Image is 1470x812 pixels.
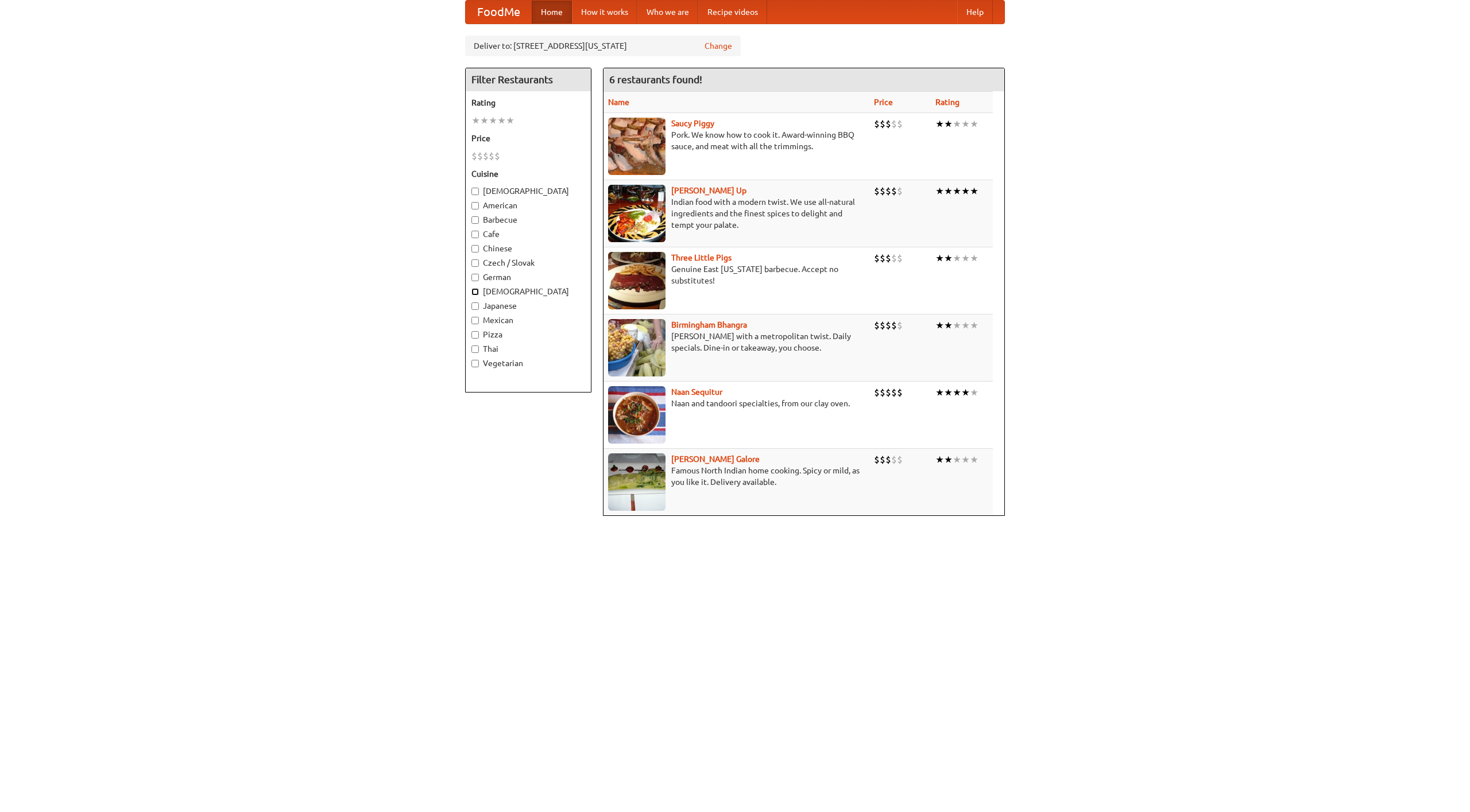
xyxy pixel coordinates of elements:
[608,129,865,152] p: Pork. We know how to cook it. Award-winning BBQ sauce, and meat with all the trimmings.
[471,358,585,369] label: Vegetarian
[608,98,629,107] a: Name
[466,1,532,24] a: FoodMe
[880,118,885,130] li: $
[671,387,722,397] a: Naan Sequitur
[874,118,880,130] li: $
[935,453,944,466] li: ★
[471,200,585,211] label: American
[897,319,903,332] li: $
[944,319,953,332] li: ★
[471,168,585,180] h5: Cuisine
[608,319,666,376] img: bhangra.jpg
[885,252,891,265] li: $
[608,465,865,488] p: Famous North Indian home cooking. Spicy or mild, as you like it. Delivery available.
[466,68,591,91] h4: Filter Restaurants
[970,185,978,197] li: ★
[671,186,746,195] a: [PERSON_NAME] Up
[465,36,741,56] div: Deliver to: [STREET_ADDRESS][US_STATE]
[671,320,747,329] b: Birmingham Bhangra
[970,319,978,332] li: ★
[897,118,903,130] li: $
[944,185,953,197] li: ★
[471,188,479,195] input: [DEMOGRAPHIC_DATA]
[608,453,666,511] img: currygalore.jpg
[471,360,479,367] input: Vegetarian
[471,245,479,252] input: Chinese
[880,386,885,399] li: $
[953,185,961,197] li: ★
[608,185,666,242] img: curryup.jpg
[970,252,978,265] li: ★
[880,185,885,197] li: $
[885,386,891,399] li: $
[671,119,714,128] b: Saucy Piggy
[961,185,970,197] li: ★
[698,1,767,24] a: Recipe videos
[471,243,585,254] label: Chinese
[477,150,483,162] li: $
[471,185,585,197] label: [DEMOGRAPHIC_DATA]
[471,274,479,281] input: German
[471,271,585,283] label: German
[944,453,953,466] li: ★
[961,252,970,265] li: ★
[874,185,880,197] li: $
[471,345,479,353] input: Thai
[637,1,698,24] a: Who we are
[970,118,978,130] li: ★
[671,454,760,464] a: [PERSON_NAME] Galore
[944,386,953,399] li: ★
[608,252,666,309] img: littlepigs.jpg
[608,196,865,231] p: Indian food with a modern twist. We use all-natural ingredients and the finest spices to delight ...
[880,319,885,332] li: $
[891,386,897,399] li: $
[471,257,585,269] label: Czech / Slovak
[471,300,585,312] label: Japanese
[885,453,891,466] li: $
[891,252,897,265] li: $
[935,252,944,265] li: ★
[897,386,903,399] li: $
[935,98,960,107] a: Rating
[970,386,978,399] li: ★
[961,118,970,130] li: ★
[935,386,944,399] li: ★
[885,185,891,197] li: $
[944,252,953,265] li: ★
[874,453,880,466] li: $
[897,252,903,265] li: $
[935,185,944,197] li: ★
[572,1,637,24] a: How it works
[480,114,489,127] li: ★
[671,253,732,262] b: Three Little Pigs
[471,329,585,340] label: Pizza
[953,118,961,130] li: ★
[953,453,961,466] li: ★
[471,202,479,209] input: American
[880,453,885,466] li: $
[471,214,585,226] label: Barbecue
[609,74,702,85] ng-pluralize: 6 restaurants found!
[874,386,880,399] li: $
[897,185,903,197] li: $
[891,319,897,332] li: $
[897,453,903,466] li: $
[953,386,961,399] li: ★
[471,302,479,310] input: Japanese
[961,453,970,466] li: ★
[471,228,585,240] label: Cafe
[471,317,479,324] input: Mexican
[471,231,479,238] input: Cafe
[885,319,891,332] li: $
[471,259,479,267] input: Czech / Slovak
[961,386,970,399] li: ★
[471,331,479,339] input: Pizza
[471,133,585,144] h5: Price
[891,185,897,197] li: $
[874,98,893,107] a: Price
[489,114,497,127] li: ★
[471,286,585,297] label: [DEMOGRAPHIC_DATA]
[935,118,944,130] li: ★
